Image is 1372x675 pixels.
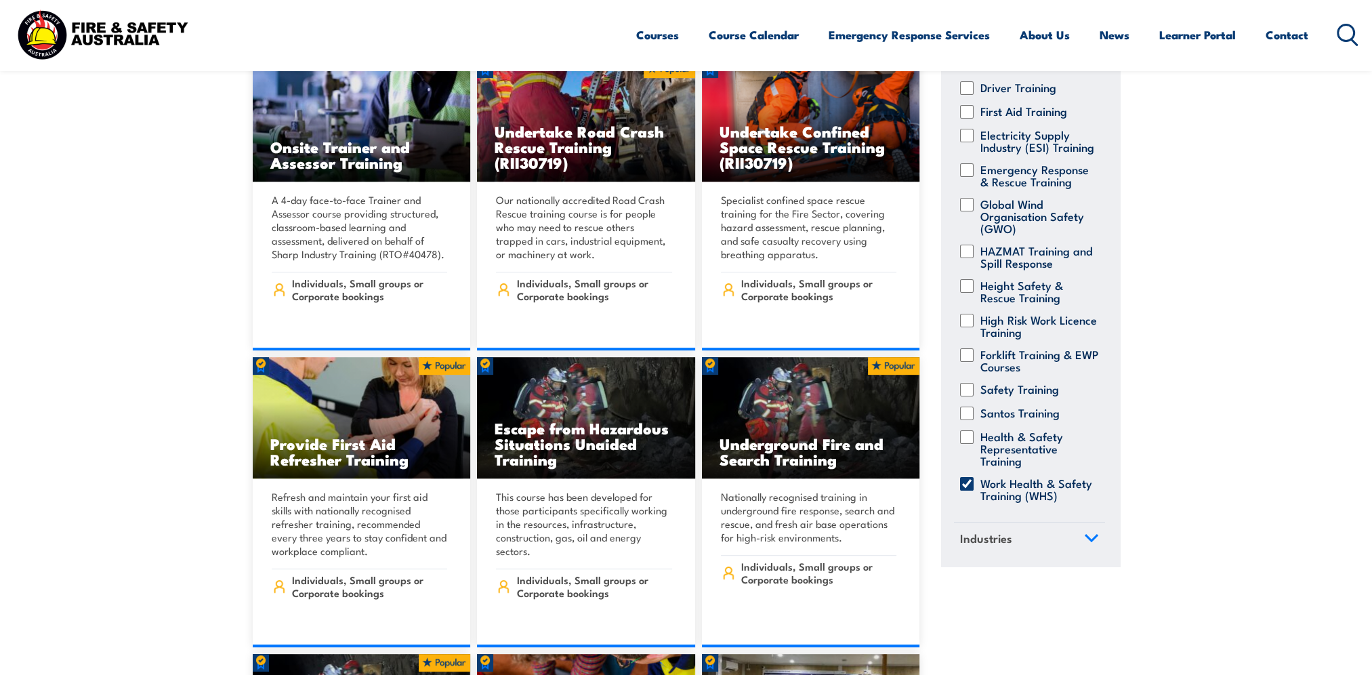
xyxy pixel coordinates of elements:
[292,277,447,302] span: Individuals, Small groups or Corporate bookings
[980,245,1099,269] label: HAZMAT Training and Spill Response
[270,436,453,467] h3: Provide First Aid Refresher Training
[702,357,920,479] a: Underground Fire and Search Training
[495,420,678,467] h3: Escape from Hazardous Situations Unaided Training
[272,193,448,261] p: A 4-day face-to-face Trainer and Assessor course providing structured, classroom-based learning a...
[1020,17,1070,53] a: About Us
[495,123,678,170] h3: Undertake Road Crash Rescue Training (RII30719)
[517,573,672,599] span: Individuals, Small groups or Corporate bookings
[1159,17,1236,53] a: Learner Portal
[253,357,471,479] a: Provide First Aid Refresher Training
[960,529,1012,548] span: Industries
[496,193,672,261] p: Our nationally accredited Road Crash Rescue training course is for people who may need to rescue ...
[980,314,1099,338] label: High Risk Work Licence Training
[517,277,672,302] span: Individuals, Small groups or Corporate bookings
[477,357,695,479] img: Underground mine rescue
[702,60,920,182] img: Undertake Confined Space Rescue Training (non Fire-Sector) (2)
[270,139,453,170] h3: Onsite Trainer and Assessor Training
[980,430,1099,467] label: Health & Safety Representative Training
[829,17,990,53] a: Emergency Response Services
[477,60,695,182] a: Undertake Road Crash Rescue Training (RII30719)
[253,357,471,479] img: Provide First Aid (Blended Learning)
[980,279,1099,304] label: Height Safety & Rescue Training
[477,60,695,182] img: Road Crash Rescue Training
[720,123,902,170] h3: Undertake Confined Space Rescue Training (RII30719)
[980,81,1056,95] label: Driver Training
[709,17,799,53] a: Course Calendar
[980,198,1099,234] label: Global Wind Organisation Safety (GWO)
[980,383,1059,396] label: Safety Training
[741,277,896,302] span: Individuals, Small groups or Corporate bookings
[980,129,1099,153] label: Electricity Supply Industry (ESI) Training
[292,573,447,599] span: Individuals, Small groups or Corporate bookings
[980,348,1099,373] label: Forklift Training & EWP Courses
[702,60,920,182] a: Undertake Confined Space Rescue Training (RII30719)
[980,105,1067,119] label: First Aid Training
[1266,17,1308,53] a: Contact
[954,523,1105,558] a: Industries
[636,17,679,53] a: Courses
[720,436,902,467] h3: Underground Fire and Search Training
[496,490,672,558] p: This course has been developed for those participants specifically working in the resources, infr...
[702,357,920,479] img: Underground mine rescue
[741,560,896,586] span: Individuals, Small groups or Corporate bookings
[272,490,448,558] p: Refresh and maintain your first aid skills with nationally recognised refresher training, recomme...
[253,60,471,182] a: Onsite Trainer and Assessor Training
[980,477,1099,502] label: Work Health & Safety Training (WHS)
[721,193,897,261] p: Specialist confined space rescue training for the Fire Sector, covering hazard assessment, rescue...
[253,60,471,182] img: Safety For Leaders
[980,58,1099,71] label: Fire & Warden Training
[980,407,1060,420] label: Santos Training
[477,357,695,479] a: Escape from Hazardous Situations Unaided Training
[1100,17,1129,53] a: News
[980,163,1099,188] label: Emergency Response & Rescue Training
[721,490,897,544] p: Nationally recognised training in underground fire response, search and rescue, and fresh air bas...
